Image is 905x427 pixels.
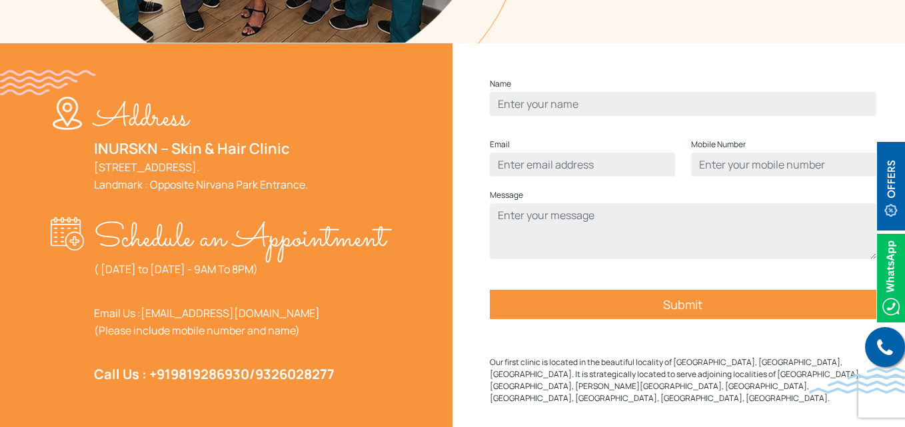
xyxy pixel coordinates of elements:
[94,217,386,260] p: Schedule an Appointment
[490,356,876,404] p: Our first clinic is located in the beautiful locality of [GEOGRAPHIC_DATA], [GEOGRAPHIC_DATA], [G...
[490,76,876,346] form: Contact form
[877,142,905,230] img: offerBt
[490,187,523,203] label: Message
[877,234,905,322] img: Whatsappicon
[94,160,308,192] a: [STREET_ADDRESS].Landmark : Opposite Nirvana Park Entrance.
[691,137,746,153] label: Mobile Number
[809,367,905,394] img: bluewave
[51,217,94,250] img: appointment-w
[94,139,290,159] a: INURSKN – Skin & Hair Clinic
[94,260,386,278] p: ( [DATE] to [DATE] - 9AM To 8PM)
[94,365,335,383] strong: Call Us : +91 /
[877,269,905,284] a: Whatsappicon
[141,306,320,320] a: [EMAIL_ADDRESS][DOMAIN_NAME]
[255,365,335,383] a: 9326028277
[51,97,94,130] img: location-w
[490,76,511,92] label: Name
[691,153,876,177] input: Enter your mobile number
[94,304,386,339] p: Email Us : (Please include mobile number and name)
[490,153,675,177] input: Enter email address
[490,92,876,116] input: Enter your name
[171,365,249,383] a: 9819286930
[490,290,876,319] input: Submit
[94,97,308,140] p: Address
[490,137,510,153] label: Email
[878,404,888,414] img: up-blue-arrow.svg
